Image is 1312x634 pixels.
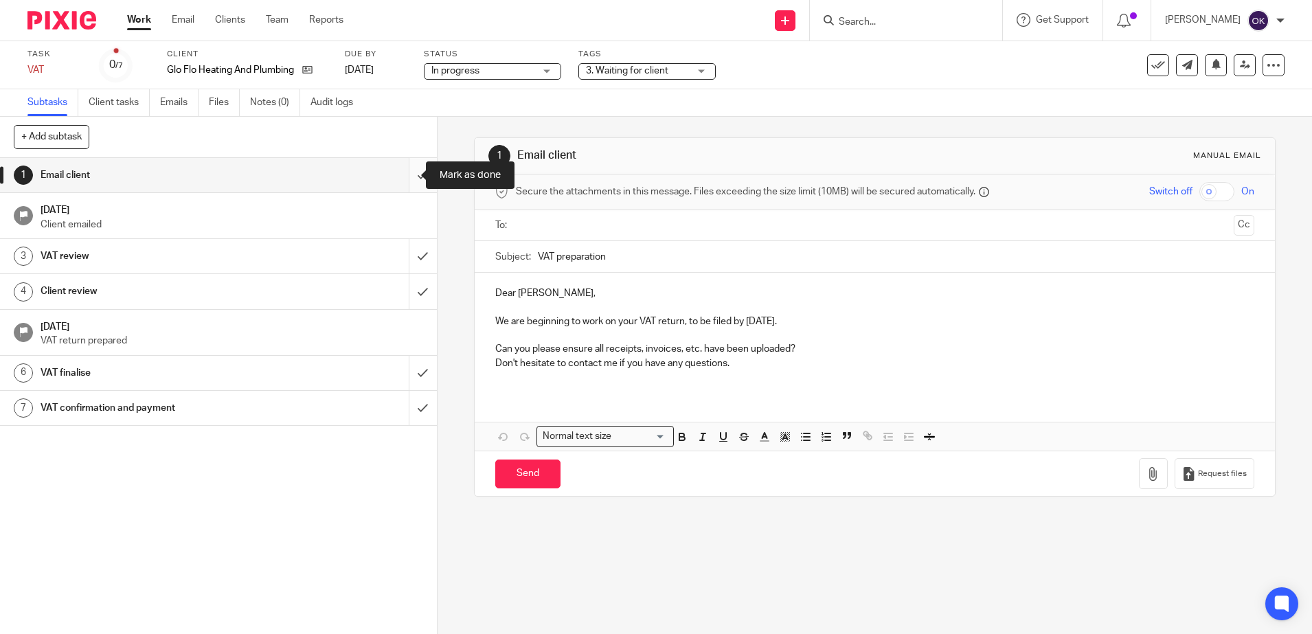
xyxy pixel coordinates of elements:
h1: [DATE] [41,317,423,334]
label: Status [424,49,561,60]
span: 3. Waiting for client [586,66,668,76]
span: Switch off [1149,185,1192,199]
label: To: [495,218,510,232]
span: [DATE] [345,65,374,75]
h1: [DATE] [41,200,423,217]
a: Emails [160,89,199,116]
div: 4 [14,282,33,302]
div: 7 [14,398,33,418]
button: Request files [1175,458,1254,489]
label: Tags [578,49,716,60]
h1: VAT finalise [41,363,277,383]
p: VAT return prepared [41,334,423,348]
p: [PERSON_NAME] [1165,13,1241,27]
img: svg%3E [1247,10,1269,32]
span: Normal text size [540,429,615,444]
label: Client [167,49,328,60]
h1: VAT review [41,246,277,267]
span: In progress [431,66,479,76]
div: 1 [14,166,33,185]
label: Due by [345,49,407,60]
a: Files [209,89,240,116]
div: 1 [488,145,510,167]
img: Pixie [27,11,96,30]
span: On [1241,185,1254,199]
p: We are beginning to work on your VAT return, to be filed by [DATE]. [495,315,1254,328]
p: Can you please ensure all receipts, invoices, etc. have been uploaded? [495,342,1254,356]
a: Client tasks [89,89,150,116]
a: Reports [309,13,343,27]
h1: Client review [41,281,277,302]
p: Dear [PERSON_NAME], [495,286,1254,300]
span: Get Support [1036,15,1089,25]
span: Secure the attachments in this message. Files exceeding the size limit (10MB) will be secured aut... [516,185,975,199]
p: Client emailed [41,218,423,231]
p: Glo Flo Heating And Plumbing Ltd [167,63,295,77]
div: 6 [14,363,33,383]
h1: Email client [41,165,277,185]
p: Don't hesitate to contact me if you have any questions. [495,356,1254,370]
label: Subject: [495,250,531,264]
input: Search [837,16,961,29]
div: Manual email [1193,150,1261,161]
div: 3 [14,247,33,266]
div: Search for option [536,426,674,447]
h1: VAT confirmation and payment [41,398,277,418]
a: Clients [215,13,245,27]
label: Task [27,49,82,60]
button: Cc [1234,215,1254,236]
button: + Add subtask [14,125,89,148]
div: 0 [109,57,123,73]
input: Send [495,460,561,489]
a: Subtasks [27,89,78,116]
a: Audit logs [310,89,363,116]
input: Search for option [616,429,666,444]
a: Notes (0) [250,89,300,116]
a: Team [266,13,289,27]
small: /7 [115,62,123,69]
h1: Email client [517,148,904,163]
span: Request files [1198,468,1247,479]
a: Work [127,13,151,27]
div: VAT [27,63,82,77]
a: Email [172,13,194,27]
